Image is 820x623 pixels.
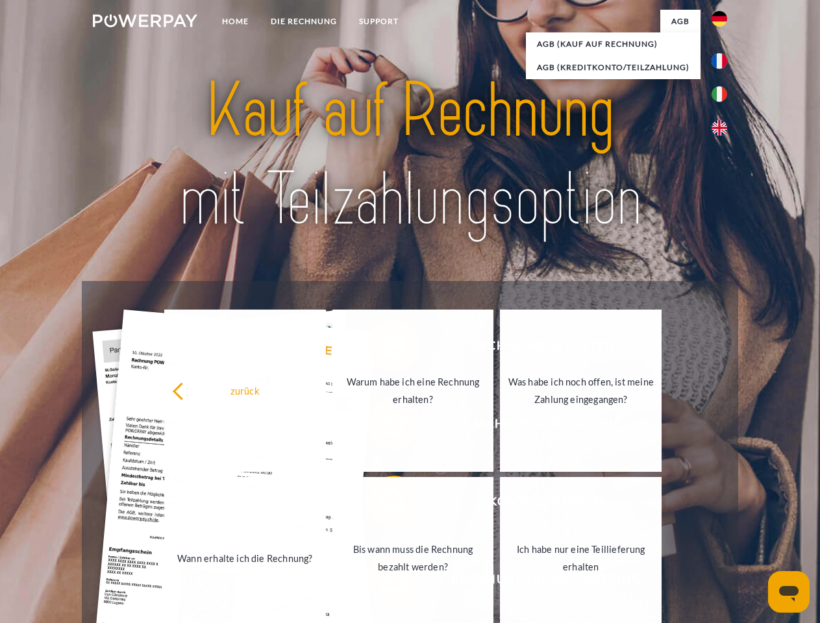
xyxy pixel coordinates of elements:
div: zurück [172,382,318,399]
a: Home [211,10,260,33]
img: en [712,120,727,136]
div: Ich habe nur eine Teillieferung erhalten [508,541,654,576]
a: SUPPORT [348,10,410,33]
img: de [712,11,727,27]
a: DIE RECHNUNG [260,10,348,33]
iframe: Schaltfläche zum Öffnen des Messaging-Fensters [768,571,810,613]
img: it [712,86,727,102]
img: logo-powerpay-white.svg [93,14,197,27]
a: Was habe ich noch offen, ist meine Zahlung eingegangen? [500,310,662,472]
img: title-powerpay_de.svg [124,62,696,249]
a: agb [660,10,701,33]
a: AGB (Kreditkonto/Teilzahlung) [526,56,701,79]
img: fr [712,53,727,69]
div: Warum habe ich eine Rechnung erhalten? [340,373,486,408]
div: Bis wann muss die Rechnung bezahlt werden? [340,541,486,576]
a: AGB (Kauf auf Rechnung) [526,32,701,56]
div: Was habe ich noch offen, ist meine Zahlung eingegangen? [508,373,654,408]
div: Wann erhalte ich die Rechnung? [172,549,318,567]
